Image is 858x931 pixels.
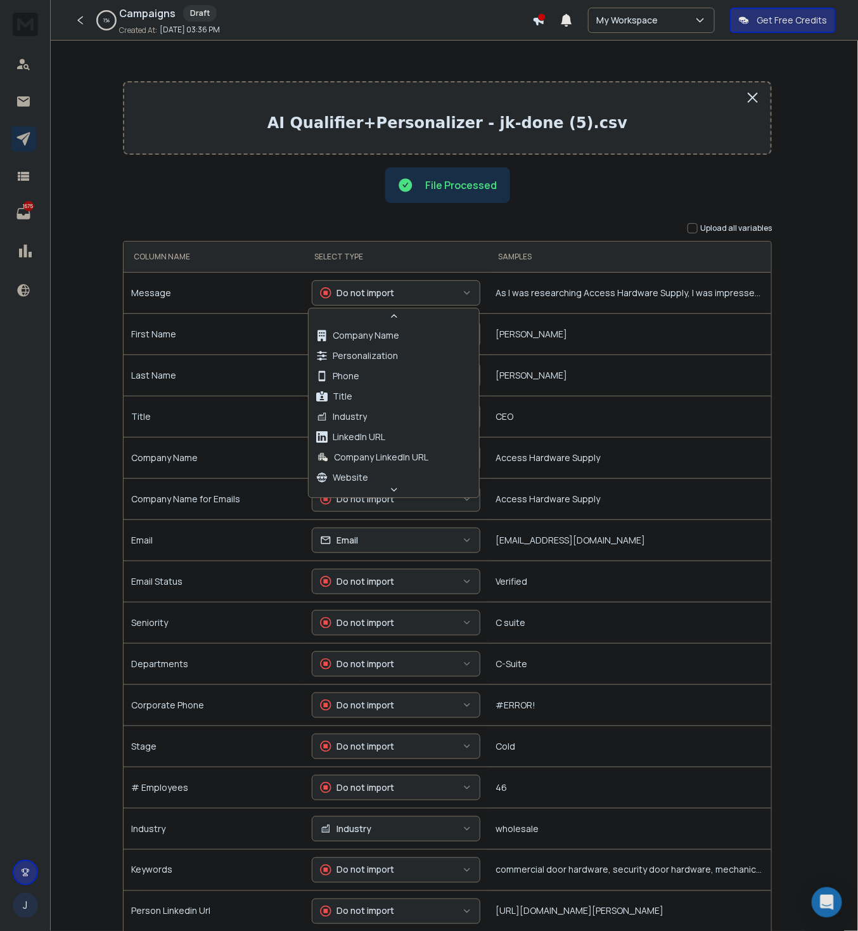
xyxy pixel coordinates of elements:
[320,616,394,629] div: Do not import
[488,396,771,437] td: CEO
[488,808,771,849] td: wholesale
[124,643,304,684] td: Departments
[488,726,771,767] td: Cold
[119,25,157,36] p: Created At:
[124,478,304,519] td: Company Name for Emails
[320,823,371,835] div: Industry
[320,575,394,588] div: Do not import
[124,808,304,849] td: Industry
[316,350,398,363] div: Personalization
[320,740,394,753] div: Do not import
[124,313,304,355] td: First Name
[320,699,394,712] div: Do not import
[316,391,352,403] div: Title
[488,684,771,726] td: #ERROR!
[426,178,497,193] p: File Processed
[124,396,304,437] td: Title
[160,25,220,35] p: [DATE] 03:36 PM
[488,767,771,808] td: 46
[124,355,304,396] td: Last Name
[320,781,394,794] div: Do not import
[316,370,359,383] div: Phone
[488,561,771,602] td: Verified
[320,534,358,547] div: Email
[320,658,394,670] div: Do not import
[757,14,827,27] p: Get Free Credits
[124,272,304,313] td: Message
[316,330,399,342] div: Company Name
[320,864,394,876] div: Do not import
[124,437,304,478] td: Company Name
[316,472,368,485] div: Website
[596,14,663,27] p: My Workspace
[103,16,110,24] p: 1 %
[124,561,304,602] td: Email Status
[304,242,488,272] th: SELECT TYPE
[812,887,842,918] div: Open Intercom Messenger
[124,684,304,726] td: Corporate Phone
[700,223,772,233] label: Upload all variables
[320,905,394,918] div: Do not import
[13,893,38,918] span: J
[134,113,760,133] p: AI Qualifier+Personalizer - jk-done (5).csv
[124,242,304,272] th: COLUMN NAME
[488,643,771,684] td: C-Suite
[316,431,385,444] div: LinkedIn URL
[119,6,176,21] h1: Campaigns
[488,355,771,396] td: [PERSON_NAME]
[23,201,34,211] p: 1675
[124,849,304,890] td: Keywords
[320,287,394,299] div: Do not import
[316,411,367,424] div: Industry
[124,519,304,561] td: Email
[488,478,771,519] td: Access Hardware Supply
[124,767,304,808] td: # Employees
[488,313,771,355] td: [PERSON_NAME]
[488,519,771,561] td: [EMAIL_ADDRESS][DOMAIN_NAME]
[183,5,217,22] div: Draft
[488,849,771,890] td: commercial door hardware, security door hardware, mechanical & electrical locking hardware, acces...
[316,452,428,464] div: Company LinkedIn URL
[124,726,304,767] td: Stage
[488,437,771,478] td: Access Hardware Supply
[488,242,771,272] th: SAMPLES
[320,493,394,505] div: Do not import
[488,602,771,643] td: C suite
[488,272,771,313] td: As I was researching Access Hardware Supply, I was impressed by your extensive wholesale hardware...
[124,602,304,643] td: Seniority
